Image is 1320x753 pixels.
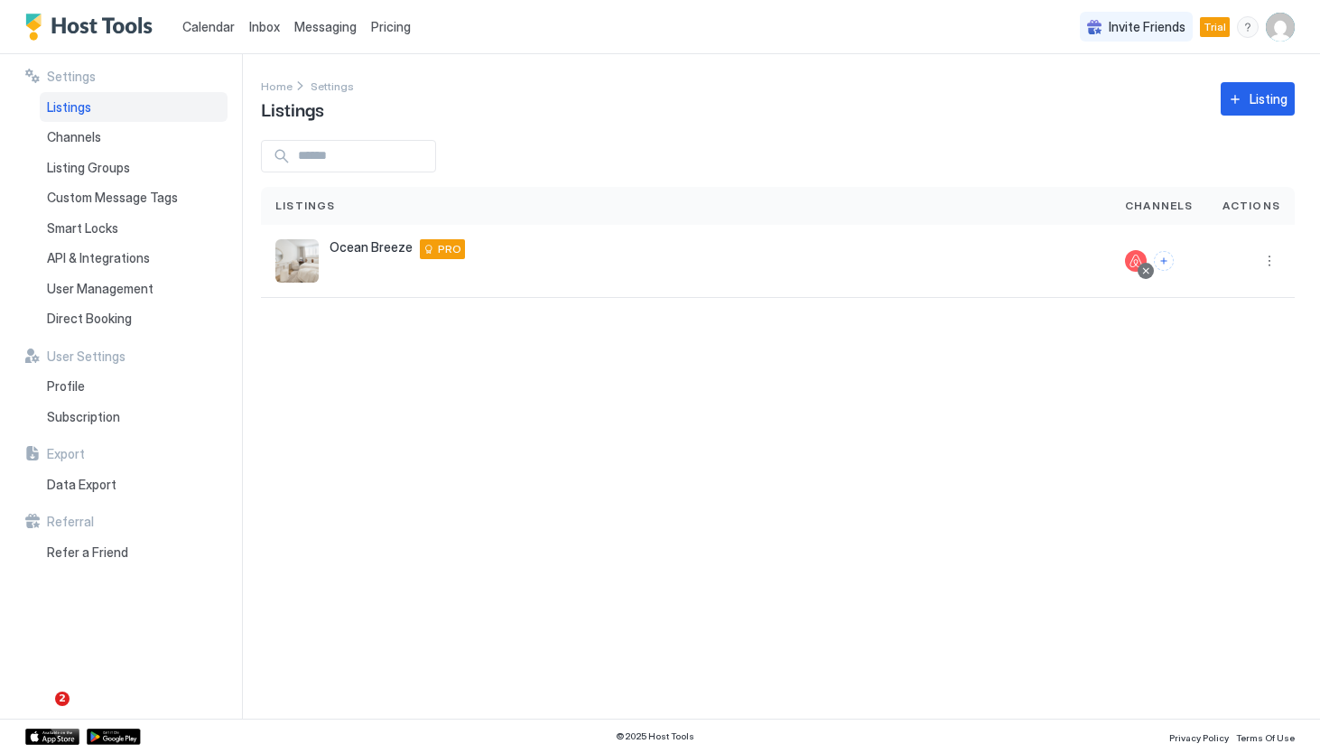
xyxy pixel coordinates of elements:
[261,95,324,122] span: Listings
[1169,727,1229,746] a: Privacy Policy
[47,409,120,425] span: Subscription
[275,198,336,214] span: Listings
[40,469,228,500] a: Data Export
[40,303,228,334] a: Direct Booking
[1236,727,1295,746] a: Terms Of Use
[182,17,235,36] a: Calendar
[47,220,118,237] span: Smart Locks
[261,76,293,95] div: Breadcrumb
[40,243,228,274] a: API & Integrations
[261,79,293,93] span: Home
[40,122,228,153] a: Channels
[1236,732,1295,743] span: Terms Of Use
[47,69,96,85] span: Settings
[1259,250,1280,272] button: More options
[47,160,130,176] span: Listing Groups
[40,213,228,244] a: Smart Locks
[18,692,61,735] iframe: Intercom live chat
[1204,19,1226,35] span: Trial
[291,141,435,172] input: Input Field
[25,14,161,41] a: Host Tools Logo
[294,19,357,34] span: Messaging
[47,378,85,395] span: Profile
[249,17,280,36] a: Inbox
[330,239,413,256] span: Ocean Breeze
[311,76,354,95] div: Breadcrumb
[311,76,354,95] a: Settings
[1259,250,1280,272] div: menu
[40,92,228,123] a: Listings
[40,274,228,304] a: User Management
[1154,251,1174,271] button: Connect channels
[47,514,94,530] span: Referral
[1250,89,1287,108] div: Listing
[616,730,694,742] span: © 2025 Host Tools
[47,129,101,145] span: Channels
[47,99,91,116] span: Listings
[47,544,128,561] span: Refer a Friend
[1169,732,1229,743] span: Privacy Policy
[438,241,461,257] span: PRO
[47,281,153,297] span: User Management
[1237,16,1259,38] div: menu
[1222,198,1280,214] span: Actions
[1109,19,1185,35] span: Invite Friends
[47,190,178,206] span: Custom Message Tags
[294,17,357,36] a: Messaging
[1221,82,1295,116] button: Listing
[1125,198,1194,214] span: Channels
[25,729,79,745] a: App Store
[47,349,125,365] span: User Settings
[40,371,228,402] a: Profile
[249,19,280,34] span: Inbox
[40,153,228,183] a: Listing Groups
[40,182,228,213] a: Custom Message Tags
[261,76,293,95] a: Home
[55,692,70,706] span: 2
[47,446,85,462] span: Export
[311,79,354,93] span: Settings
[87,729,141,745] a: Google Play Store
[371,19,411,35] span: Pricing
[275,239,319,283] div: listing image
[40,402,228,432] a: Subscription
[47,477,116,493] span: Data Export
[1266,13,1295,42] div: User profile
[47,250,150,266] span: API & Integrations
[40,537,228,568] a: Refer a Friend
[182,19,235,34] span: Calendar
[47,311,132,327] span: Direct Booking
